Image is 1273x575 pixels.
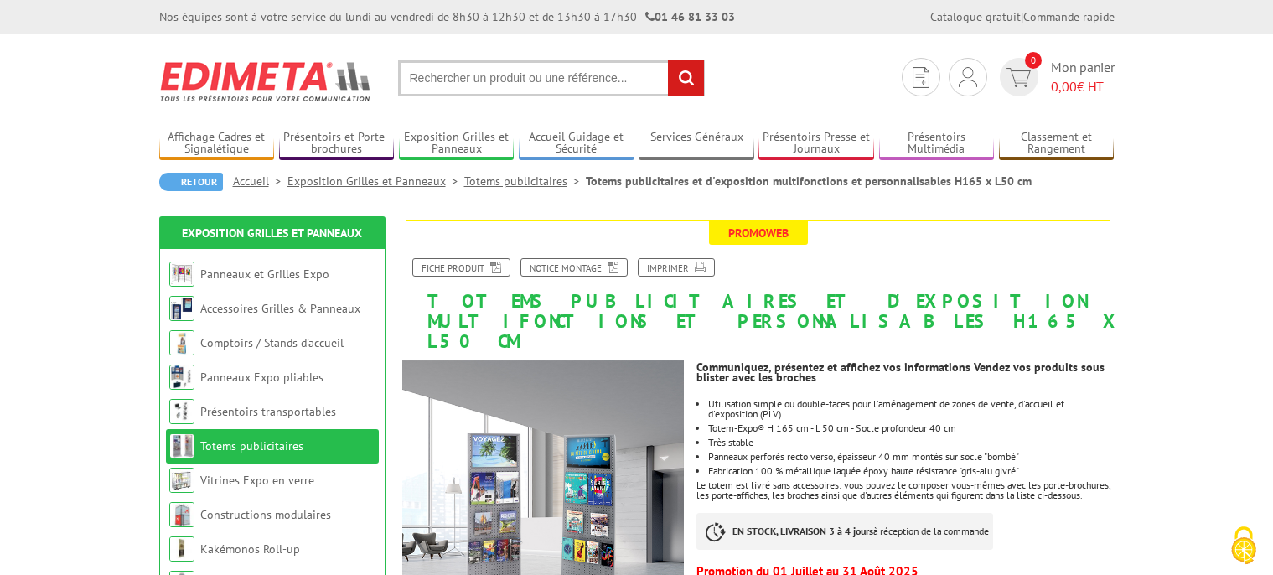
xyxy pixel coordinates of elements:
[169,468,194,493] img: Vitrines Expo en verre
[200,404,336,419] a: Présentoirs transportables
[169,502,194,527] img: Constructions modulaires
[412,258,510,277] a: Fiche produit
[1051,77,1115,96] span: € HT
[182,225,362,241] a: Exposition Grilles et Panneaux
[169,399,194,424] img: Présentoirs transportables
[930,9,1021,24] a: Catalogue gratuit
[708,452,1114,462] p: Panneaux perforés recto verso, épaisseur 40 mm montés sur socle "bombé"
[639,130,754,158] a: Services Généraux
[200,335,344,350] a: Comptoirs / Stands d'accueil
[708,438,1114,448] li: Très stable
[159,8,735,25] div: Nos équipes sont à votre service du lundi au vendredi de 8h30 à 12h30 et de 13h30 à 17h30
[200,507,331,522] a: Constructions modulaires
[399,130,515,158] a: Exposition Grilles et Panneaux
[520,258,628,277] a: Notice Montage
[1223,525,1265,567] img: Cookies (fenêtre modale)
[200,267,329,282] a: Panneaux et Grilles Expo
[1214,518,1273,575] button: Cookies (fenêtre modale)
[200,541,300,557] a: Kakémonos Roll-up
[1006,68,1031,87] img: devis rapide
[1051,78,1077,95] span: 0,00
[879,130,995,158] a: Présentoirs Multimédia
[159,50,373,112] img: Edimeta
[996,58,1115,96] a: devis rapide 0 Mon panier 0,00€ HT
[200,370,323,385] a: Panneaux Expo pliables
[169,433,194,458] img: Totems publicitaires
[708,423,1114,433] li: Totem-Expo® H 165 cm - L 50 cm - Socle profondeur 40 cm
[708,466,1114,476] p: Fabrication 100 % métallique laquée époxy haute résistance "gris-alu givré"
[200,473,314,488] a: Vitrines Expo en verre
[159,173,223,191] a: Retour
[233,174,287,189] a: Accueil
[200,438,303,453] a: Totems publicitaires
[169,330,194,355] img: Comptoirs / Stands d'accueil
[999,130,1115,158] a: Classement et Rangement
[1025,52,1042,69] span: 0
[1023,9,1115,24] a: Commande rapide
[709,221,808,245] span: Promoweb
[464,174,586,189] a: Totems publicitaires
[959,67,977,87] img: devis rapide
[638,258,715,277] a: Imprimer
[169,536,194,562] img: Kakémonos Roll-up
[169,262,194,287] img: Panneaux et Grilles Expo
[708,399,1114,419] li: Utilisation simple ou double-faces pour l'aménagement de zones de vente, d'accueil et d'expositio...
[696,513,993,550] p: à réception de la commande
[398,60,705,96] input: Rechercher un produit ou une référence...
[169,296,194,321] img: Accessoires Grilles & Panneaux
[696,360,1105,385] strong: Communiquez, présentez et affichez vos informations Vendez vos produits sous blister avec les bro...
[668,60,704,96] input: rechercher
[586,173,1032,189] li: Totems publicitaires et d'exposition multifonctions et personnalisables H165 x L50 cm
[645,9,735,24] strong: 01 46 81 33 03
[1051,58,1115,96] span: Mon panier
[169,365,194,390] img: Panneaux Expo pliables
[732,525,873,537] strong: EN STOCK, LIVRAISON 3 à 4 jours
[758,130,874,158] a: Présentoirs Presse et Journaux
[279,130,395,158] a: Présentoirs et Porte-brochures
[519,130,634,158] a: Accueil Guidage et Sécurité
[200,301,360,316] a: Accessoires Grilles & Panneaux
[913,67,929,88] img: devis rapide
[287,174,464,189] a: Exposition Grilles et Panneaux
[930,8,1115,25] div: |
[159,130,275,158] a: Affichage Cadres et Signalétique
